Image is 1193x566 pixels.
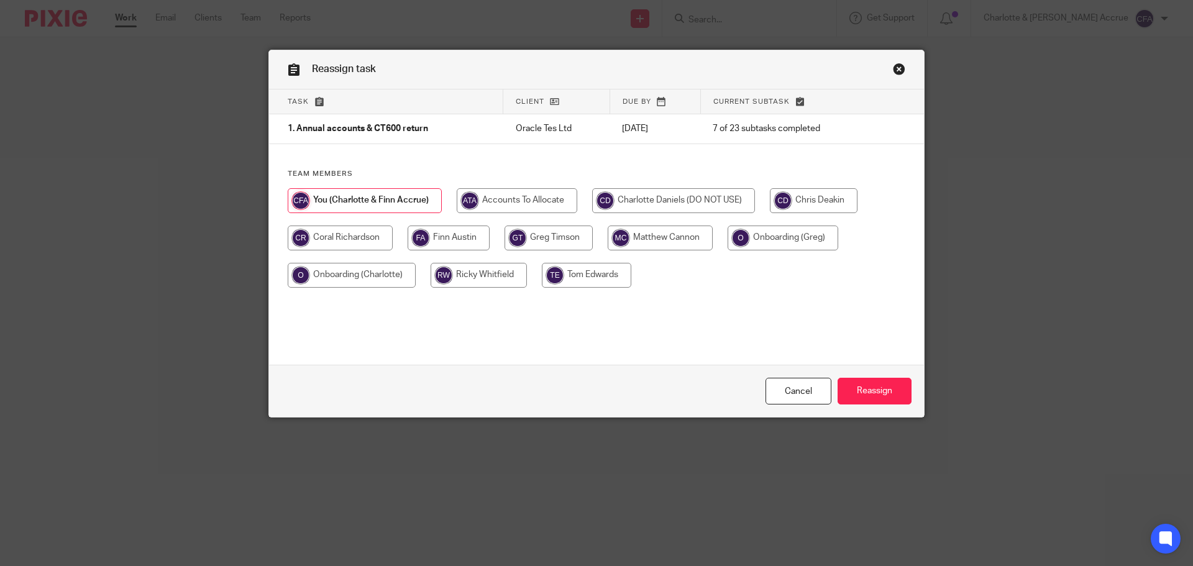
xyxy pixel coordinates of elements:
span: Client [516,98,544,105]
p: [DATE] [622,122,688,135]
td: 7 of 23 subtasks completed [700,114,875,144]
span: Reassign task [312,64,376,74]
span: Task [288,98,309,105]
span: Current subtask [713,98,790,105]
span: 1. Annual accounts & CT600 return [288,125,428,134]
input: Reassign [838,378,912,404]
h4: Team members [288,169,905,179]
a: Close this dialog window [893,63,905,80]
a: Close this dialog window [766,378,831,404]
span: Due by [623,98,651,105]
p: Oracle Tes Ltd [516,122,597,135]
